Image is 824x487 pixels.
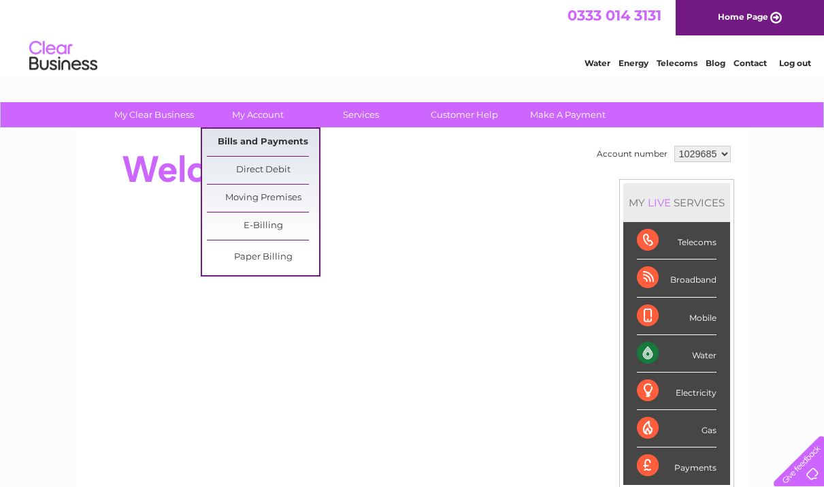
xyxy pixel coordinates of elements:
[619,58,648,68] a: Energy
[637,410,716,447] div: Gas
[408,102,521,127] a: Customer Help
[593,142,671,166] td: Account number
[29,35,98,77] img: logo.png
[207,185,319,212] a: Moving Premises
[779,58,811,68] a: Log out
[645,196,674,209] div: LIVE
[706,58,725,68] a: Blog
[207,213,319,240] a: E-Billing
[201,102,314,127] a: My Account
[637,260,716,297] div: Broadband
[734,58,767,68] a: Contact
[512,102,624,127] a: Make A Payment
[98,102,210,127] a: My Clear Business
[207,129,319,156] a: Bills and Payments
[207,157,319,184] a: Direct Debit
[567,7,661,24] a: 0333 014 3131
[637,447,716,484] div: Payments
[637,298,716,335] div: Mobile
[305,102,417,127] a: Services
[637,373,716,410] div: Electricity
[584,58,610,68] a: Water
[207,244,319,271] a: Paper Billing
[91,7,734,66] div: Clear Business is a trading name of Verastar Limited (registered in [GEOGRAPHIC_DATA] No. 3667643...
[623,183,730,222] div: MY SERVICES
[637,222,716,260] div: Telecoms
[657,58,697,68] a: Telecoms
[637,335,716,373] div: Water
